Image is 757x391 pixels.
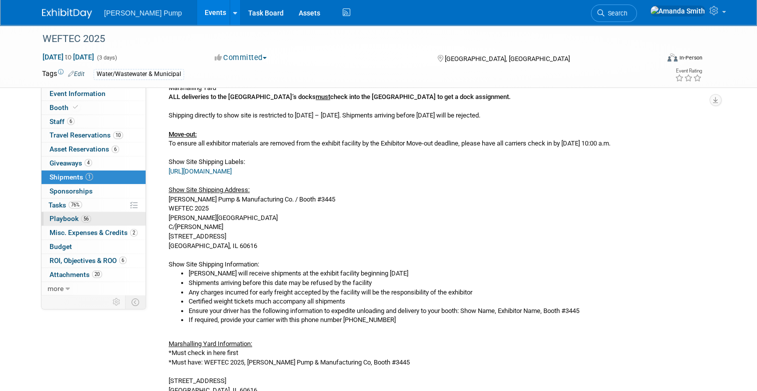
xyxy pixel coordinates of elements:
[67,117,75,125] span: 6
[42,128,146,142] a: Travel Reservations10
[605,52,702,67] div: Event Format
[92,270,102,278] span: 20
[169,130,197,138] u: Move-out:
[49,201,82,209] span: Tasks
[650,5,705,16] img: Amanda Smith
[42,254,146,267] a: ROI, Objectives & ROO6
[119,256,127,264] span: 6
[42,282,146,295] a: more
[81,215,91,222] span: 56
[50,187,93,195] span: Sponsorships
[169,167,232,175] a: [URL][DOMAIN_NAME]
[42,115,146,128] a: Staff6
[69,201,82,208] span: 76%
[50,228,138,236] span: Misc. Expenses & Credits
[189,278,707,288] li: Shipments arriving before this date may be refused by the facility
[679,54,702,61] div: In-Person
[48,284,64,292] span: more
[591,4,637,22] a: Search
[189,315,707,325] li: If required, provide your carrier with this phone number [PHONE_NUMBER]
[189,288,707,297] li: Any charges incurred for early freight accepted by the facility will be the responsibility of the...
[50,103,80,111] span: Booth
[675,68,702,73] div: Event Rating
[94,69,184,79] div: Water/Wastewater & Municipal
[96,54,117,61] span: (3 days)
[42,101,146,114] a: Booth
[39,30,646,48] div: WEFTEC 2025
[126,295,146,308] td: Toggle Event Tabs
[68,70,85,77] a: Edit
[189,306,707,316] li: Ensure your driver has the following information to expedite unloading and delivery to your booth...
[42,184,146,198] a: Sponsorships
[42,226,146,239] a: Misc. Expenses & Credits2
[42,87,146,100] a: Event Information
[189,297,707,306] li: Certified weight tickets much accompany all shipments
[113,131,123,139] span: 10
[130,229,138,236] span: 2
[667,53,677,61] img: Format-Inperson.png
[189,269,707,278] li: [PERSON_NAME] will receive shipments at the exhibit facility beginning [DATE]
[50,145,119,153] span: Asset Reservations
[169,340,252,347] u: Marshalling Yard Information:
[50,256,127,264] span: ROI, Objectives & ROO
[50,117,75,125] span: Staff
[169,93,511,100] b: ALL deliveries to the [GEOGRAPHIC_DATA]’s docks check into the [GEOGRAPHIC_DATA] to get a dock as...
[42,170,146,184] a: Shipments1
[85,159,92,166] span: 4
[42,68,85,80] td: Tags
[211,52,271,63] button: Committed
[42,240,146,253] a: Budget
[73,104,78,110] i: Booth reservation complete
[112,145,119,153] span: 6
[86,173,93,180] span: 1
[42,198,146,212] a: Tasks76%
[50,270,102,278] span: Attachments
[42,8,92,18] img: ExhibitDay
[42,52,95,61] span: [DATE] [DATE]
[50,89,106,97] span: Event Information
[50,173,93,181] span: Shipments
[42,212,146,225] a: Playbook56
[42,156,146,170] a: Giveaways4
[50,131,123,139] span: Travel Reservations
[42,268,146,281] a: Attachments20
[604,9,627,17] span: Search
[316,93,330,100] u: must
[50,214,91,222] span: Playbook
[50,242,72,250] span: Budget
[169,186,250,193] u: Show Site Shipping Address:
[445,55,570,62] span: [GEOGRAPHIC_DATA], [GEOGRAPHIC_DATA]
[104,9,182,17] span: [PERSON_NAME] Pump
[108,295,126,308] td: Personalize Event Tab Strip
[64,53,73,61] span: to
[50,159,92,167] span: Giveaways
[42,142,146,156] a: Asset Reservations6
